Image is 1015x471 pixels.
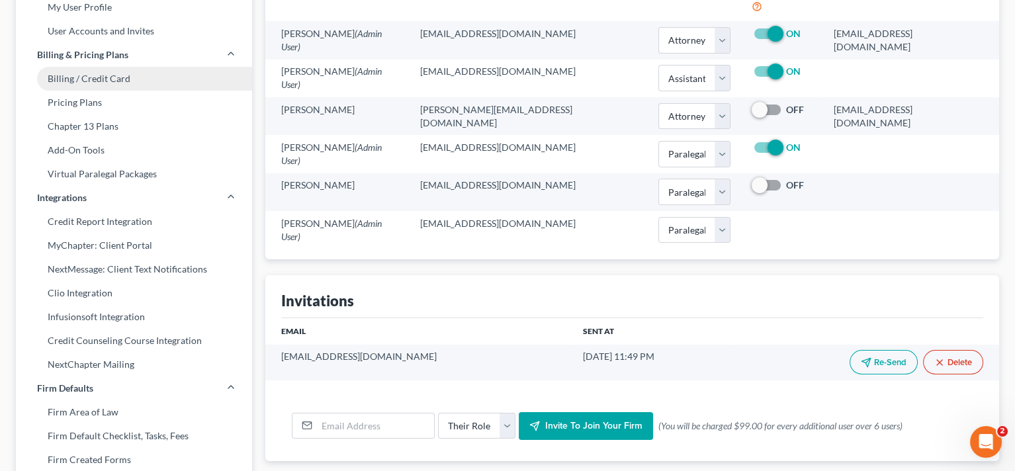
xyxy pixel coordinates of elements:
[16,210,252,234] a: Credit Report Integration
[16,186,252,210] a: Integrations
[16,138,252,162] a: Add-On Tools
[37,382,93,395] span: Firm Defaults
[16,162,252,186] a: Virtual Paralegal Packages
[16,43,252,67] a: Billing & Pricing Plans
[572,318,728,345] th: Sent At
[786,142,801,153] strong: ON
[519,412,653,440] button: Invite to join your firm
[997,426,1008,437] span: 2
[281,218,382,242] span: (Admin User)
[850,350,918,374] button: Re-Send
[265,345,572,380] td: [EMAIL_ADDRESS][DOMAIN_NAME]
[823,97,999,135] td: [EMAIL_ADDRESS][DOMAIN_NAME]
[16,114,252,138] a: Chapter 13 Plans
[410,135,648,173] td: [EMAIL_ADDRESS][DOMAIN_NAME]
[265,21,410,59] td: [PERSON_NAME]
[823,21,999,59] td: [EMAIL_ADDRESS][DOMAIN_NAME]
[265,135,410,173] td: [PERSON_NAME]
[37,48,128,62] span: Billing & Pricing Plans
[658,419,903,433] span: (You will be charged $99.00 for every additional user over 6 users)
[16,329,252,353] a: Credit Counseling Course Integration
[410,173,648,211] td: [EMAIL_ADDRESS][DOMAIN_NAME]
[16,305,252,329] a: Infusionsoft Integration
[265,211,410,249] td: [PERSON_NAME]
[265,173,410,211] td: [PERSON_NAME]
[16,424,252,448] a: Firm Default Checklist, Tasks, Fees
[572,345,728,380] td: [DATE] 11:49 PM
[265,60,410,97] td: [PERSON_NAME]
[16,353,252,376] a: NextChapter Mailing
[16,234,252,257] a: MyChapter: Client Portal
[410,21,648,59] td: [EMAIL_ADDRESS][DOMAIN_NAME]
[16,400,252,424] a: Firm Area of Law
[410,60,648,97] td: [EMAIL_ADDRESS][DOMAIN_NAME]
[317,413,434,439] input: Email Address
[265,318,572,345] th: Email
[265,97,410,135] td: [PERSON_NAME]
[786,179,804,191] strong: OFF
[786,28,801,39] strong: ON
[786,65,801,77] strong: ON
[545,420,642,431] span: Invite to join your firm
[16,376,252,400] a: Firm Defaults
[923,350,983,374] button: Delete
[281,28,382,52] span: (Admin User)
[410,211,648,249] td: [EMAIL_ADDRESS][DOMAIN_NAME]
[16,281,252,305] a: Clio Integration
[281,291,354,310] div: Invitations
[786,104,804,115] strong: OFF
[37,191,87,204] span: Integrations
[16,67,252,91] a: Billing / Credit Card
[410,97,648,135] td: [PERSON_NAME][EMAIL_ADDRESS][DOMAIN_NAME]
[16,257,252,281] a: NextMessage: Client Text Notifications
[970,426,1002,458] iframe: Intercom live chat
[16,91,252,114] a: Pricing Plans
[16,19,252,43] a: User Accounts and Invites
